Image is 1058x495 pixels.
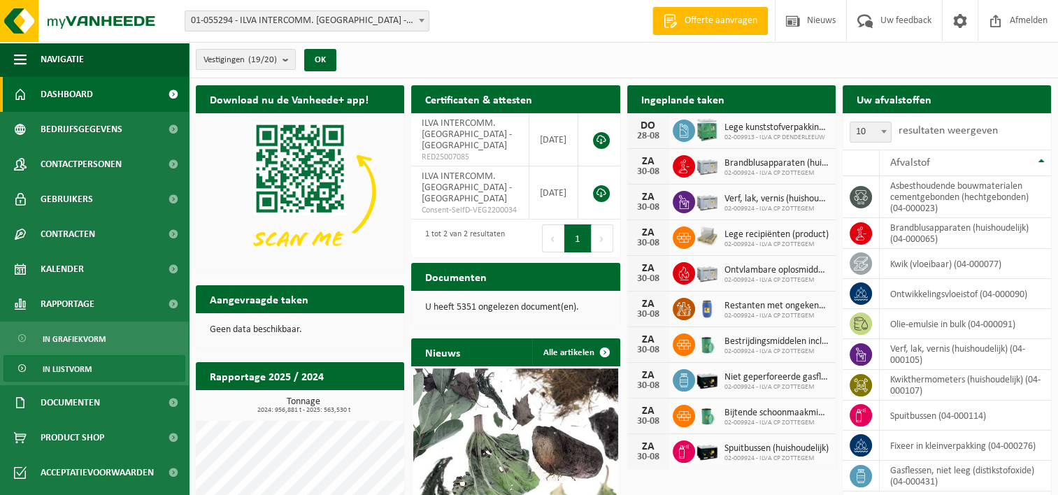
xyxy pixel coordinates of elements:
[203,397,404,414] h3: Tonnage
[634,192,662,203] div: ZA
[695,224,719,248] img: LP-PA-00000-WDN-11
[634,334,662,345] div: ZA
[634,370,662,381] div: ZA
[724,134,829,142] span: 02-009913 - ILVA CP DENDERLEEUW
[300,389,403,417] a: Bekijk rapportage
[411,263,501,290] h2: Documenten
[880,249,1051,279] td: kwik (vloeibaar) (04-000077)
[196,285,322,313] h2: Aangevraagde taken
[880,309,1051,339] td: olie-emulsie in bulk (04-000091)
[634,227,662,238] div: ZA
[695,367,719,391] img: PB-LB-0680-HPE-BK-11
[422,205,518,216] span: Consent-SelfD-VEG2200034
[695,117,719,143] img: PB-HB-1400-HPE-GN-11
[634,381,662,391] div: 30-08
[850,122,891,142] span: 10
[724,241,829,249] span: 02-009924 - ILVA CP ZOTTEGEM
[411,338,474,366] h2: Nieuws
[41,42,84,77] span: Navigatie
[695,438,719,462] img: PB-LB-0680-HPE-BK-11
[634,120,662,131] div: DO
[627,85,738,113] h2: Ingeplande taken
[634,238,662,248] div: 30-08
[185,10,429,31] span: 01-055294 - ILVA INTERCOMM. EREMBODEGEM - EREMBODEGEM
[634,417,662,426] div: 30-08
[724,372,829,383] span: Niet geperforeerde gasflessen voor eenmalig gebruik (huishoudelijk)
[724,419,829,427] span: 02-009924 - ILVA CP ZOTTEGEM
[529,166,578,220] td: [DATE]
[695,260,719,284] img: PB-LB-0680-HPE-GY-11
[422,152,518,163] span: RED25007085
[890,157,930,168] span: Afvalstof
[304,49,336,71] button: OK
[203,407,404,414] span: 2024: 956,881 t - 2025: 563,530 t
[422,118,512,151] span: ILVA INTERCOMM. [GEOGRAPHIC_DATA] - [GEOGRAPHIC_DATA]
[41,385,100,420] span: Documenten
[41,287,94,322] span: Rapportage
[695,296,719,320] img: PB-OT-0120-HPE-00-02
[695,331,719,355] img: PB-OT-0200-MET-00-02
[724,205,829,213] span: 02-009924 - ILVA CP ZOTTEGEM
[592,224,613,252] button: Next
[724,347,829,356] span: 02-009924 - ILVA CP ZOTTEGEM
[724,454,829,463] span: 02-009924 - ILVA CP ZOTTEGEM
[695,403,719,426] img: PB-OT-0200-MET-00-02
[724,336,829,347] span: Bestrijdingsmiddelen inclusief schimmelwerende beschermingsmiddelen (huishoudeli...
[41,147,122,182] span: Contactpersonen
[196,49,296,70] button: Vestigingen(19/20)
[724,122,829,134] span: Lege kunststofverpakkingen (huishoudelijk)
[41,182,93,217] span: Gebruikers
[196,85,383,113] h2: Download nu de Vanheede+ app!
[196,362,338,389] h2: Rapportage 2025 / 2024
[880,279,1051,309] td: ontwikkelingsvloeistof (04-000090)
[43,356,92,382] span: In lijstvorm
[724,312,829,320] span: 02-009924 - ILVA CP ZOTTEGEM
[634,263,662,274] div: ZA
[41,217,95,252] span: Contracten
[880,401,1051,431] td: spuitbussen (04-000114)
[196,113,404,270] img: Download de VHEPlus App
[43,326,106,352] span: In grafiekvorm
[634,131,662,141] div: 28-08
[681,14,761,28] span: Offerte aanvragen
[248,55,277,64] count: (19/20)
[3,325,185,352] a: In grafiekvorm
[695,153,719,177] img: PB-LB-0680-HPE-GY-11
[41,252,84,287] span: Kalender
[724,158,829,169] span: Brandblusapparaten (huishoudelijk)
[411,85,546,113] h2: Certificaten & attesten
[843,85,945,113] h2: Uw afvalstoffen
[425,303,606,313] p: U heeft 5351 ongelezen document(en).
[532,338,619,366] a: Alle artikelen
[899,125,998,136] label: resultaten weergeven
[41,420,104,455] span: Product Shop
[880,218,1051,249] td: brandblusapparaten (huishoudelijk) (04-000065)
[724,229,829,241] span: Lege recipiënten (product)
[41,112,122,147] span: Bedrijfsgegevens
[634,156,662,167] div: ZA
[542,224,564,252] button: Previous
[634,406,662,417] div: ZA
[634,345,662,355] div: 30-08
[724,408,829,419] span: Bijtende schoonmaakmiddelen (huishoudelijk)
[564,224,592,252] button: 1
[3,355,185,382] a: In lijstvorm
[724,169,829,178] span: 02-009924 - ILVA CP ZOTTEGEM
[880,461,1051,492] td: gasflessen, niet leeg (distikstofoxide) (04-000431)
[185,11,429,31] span: 01-055294 - ILVA INTERCOMM. EREMBODEGEM - EREMBODEGEM
[652,7,768,35] a: Offerte aanvragen
[880,370,1051,401] td: kwikthermometers (huishoudelijk) (04-000107)
[634,310,662,320] div: 30-08
[634,299,662,310] div: ZA
[850,122,892,143] span: 10
[41,455,154,490] span: Acceptatievoorwaarden
[634,167,662,177] div: 30-08
[724,301,829,312] span: Restanten met ongekende samenstelling (huishoudelijk)
[724,194,829,205] span: Verf, lak, vernis (huishoudelijk)
[422,171,512,204] span: ILVA INTERCOMM. [GEOGRAPHIC_DATA] - [GEOGRAPHIC_DATA]
[634,203,662,213] div: 30-08
[880,339,1051,370] td: verf, lak, vernis (huishoudelijk) (04-000105)
[210,325,390,335] p: Geen data beschikbaar.
[695,189,719,213] img: PB-LB-0680-HPE-GY-11
[634,452,662,462] div: 30-08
